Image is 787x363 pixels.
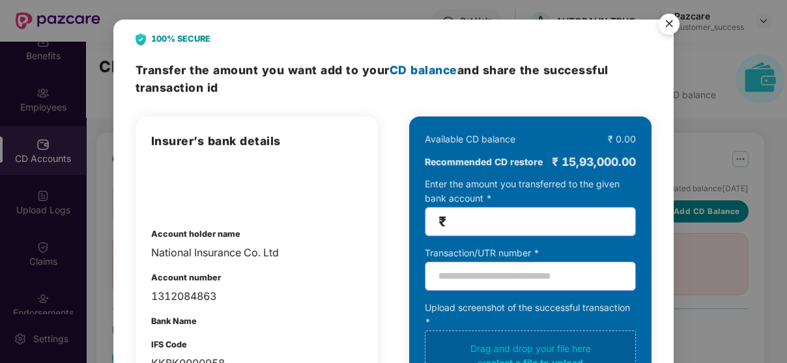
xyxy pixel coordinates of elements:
span: you want add to your [262,63,457,77]
div: ₹ 0.00 [608,132,636,146]
b: Account holder name [151,229,240,239]
b: Bank Name [151,316,197,326]
img: svg+xml;base64,PHN2ZyB4bWxucz0iaHR0cDovL3d3dy53My5vcmcvMjAwMC9zdmciIHdpZHRoPSIyNCIgaGVpZ2h0PSIyOC... [136,33,146,46]
span: CD balance [390,63,457,77]
h3: Transfer the amount and share the successful transaction id [136,61,651,97]
b: Account number [151,273,221,282]
b: Recommended CD restore [425,155,543,169]
b: IFS Code [151,340,187,349]
div: 1312084863 [151,288,362,304]
button: Close [651,7,686,42]
img: open [151,163,219,208]
div: Transaction/UTR number * [425,246,636,260]
b: 100% SECURE [151,33,210,46]
h3: Insurer’s bank details [151,132,362,150]
span: ₹ [438,214,446,229]
div: National Insurance Co. Ltd [151,245,362,261]
div: Available CD balance [425,132,515,146]
div: Enter the amount you transferred to the given bank account * [425,177,636,236]
div: ₹ 15,93,000.00 [552,153,636,171]
img: svg+xml;base64,PHN2ZyB4bWxucz0iaHR0cDovL3d3dy53My5vcmcvMjAwMC9zdmciIHdpZHRoPSI1NiIgaGVpZ2h0PSI1Ni... [651,8,687,44]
